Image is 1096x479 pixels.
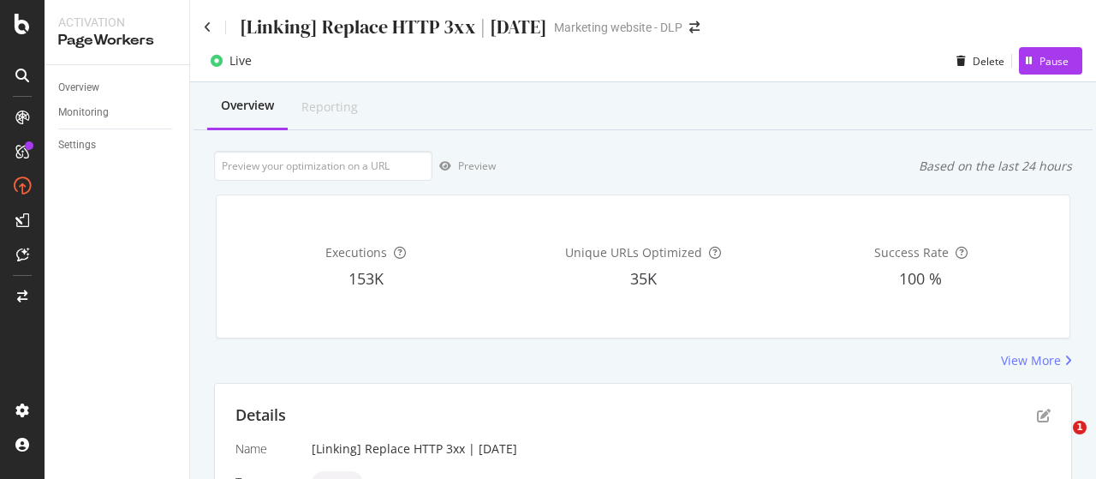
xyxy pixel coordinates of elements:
[58,79,99,97] div: Overview
[458,159,496,173] div: Preview
[312,440,1051,458] div: [Linking] Replace HTTP 3xx | [DATE]
[58,104,109,122] div: Monitoring
[235,440,298,458] div: Name
[432,153,496,180] button: Preview
[229,52,252,69] div: Live
[1073,421,1087,434] span: 1
[1001,352,1072,369] a: View More
[325,244,387,260] span: Executions
[565,244,702,260] span: Unique URLs Optimized
[689,21,700,33] div: arrow-right-arrow-left
[1037,409,1051,422] div: pen-to-square
[950,47,1004,75] button: Delete
[919,158,1072,175] div: Based on the last 24 hours
[1038,421,1079,462] iframe: Intercom live chat
[973,54,1004,69] div: Delete
[1019,47,1082,75] button: Pause
[58,104,177,122] a: Monitoring
[58,31,176,51] div: PageWorkers
[899,268,942,289] span: 100 %
[58,14,176,31] div: Activation
[240,14,547,40] div: [Linking] Replace HTTP 3xx | [DATE]
[301,99,358,116] div: Reporting
[1001,352,1061,369] div: View More
[554,19,682,36] div: Marketing website - DLP
[235,404,286,427] div: Details
[204,21,211,33] a: Click to go back
[1039,54,1069,69] div: Pause
[58,79,177,97] a: Overview
[58,136,177,154] a: Settings
[348,268,384,289] span: 153K
[221,97,274,114] div: Overview
[874,244,949,260] span: Success Rate
[630,268,657,289] span: 35K
[58,136,96,154] div: Settings
[214,151,432,181] input: Preview your optimization on a URL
